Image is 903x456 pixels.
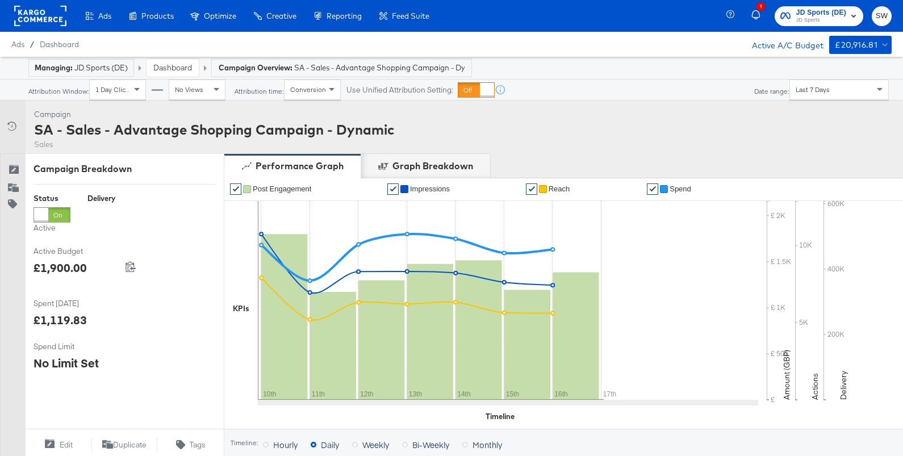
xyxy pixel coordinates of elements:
span: Creative [266,11,296,20]
span: Post Engagement [253,185,311,193]
span: SW [876,10,887,23]
div: Attribution Window: [28,87,89,95]
button: Tags [157,438,224,451]
span: Ads [98,11,111,20]
div: £1,119.83 [34,312,87,328]
div: No Limit Set [34,355,99,371]
div: Timeline [486,411,515,422]
span: Spend [670,185,691,193]
div: Delivery [87,193,115,204]
span: JD Sports [796,16,846,25]
div: Graph Breakdown [392,160,473,173]
span: Reach [549,185,570,193]
a: Dashboard [153,62,192,73]
div: Active A/C Budget [740,36,823,53]
button: Edit [25,438,91,451]
span: Impressions [410,185,450,193]
div: Date range: [754,87,789,95]
button: 1 [750,5,769,27]
a: ✔ [526,183,537,195]
button: SW [872,6,892,26]
span: Last 7 Days [796,85,830,94]
div: SA - Sales - Advantage Shopping Campaign - Dynamic [34,120,394,139]
span: / [24,40,40,49]
span: Weekly [362,439,389,450]
span: Reporting [327,11,362,20]
div: 1 [756,2,765,11]
a: ✔ [230,183,241,195]
text: Delivery [838,371,848,400]
div: Timeline: [230,439,258,447]
strong: Campaign Overview: [219,63,292,72]
span: Products [141,11,174,20]
strong: Managing: [35,63,73,72]
a: ✔ [387,183,399,195]
span: Feed Suite [392,11,429,20]
span: Daily [321,439,339,450]
div: JD Sports (DE) [35,62,128,73]
span: Active Budget [34,246,119,257]
div: £20,916.81 [835,38,877,52]
span: Edit [60,440,73,450]
span: Tags [190,440,206,450]
span: No Views [175,85,203,94]
div: Status [34,193,70,204]
span: Ads [11,40,24,49]
button: £20,916.81 [829,36,892,54]
div: Sales [34,139,394,150]
div: £1,900.00 [34,260,87,276]
label: Use Unified Attribution Setting: [346,85,453,95]
span: Duplicate [113,440,147,450]
span: Bi-Weekly [412,439,449,450]
span: SA - Sales - Advantage Shopping Campaign - Dynamic [294,62,465,73]
div: Performance Graph [256,160,344,173]
span: Spent [DATE] [34,298,119,309]
span: Conversion [290,85,326,94]
a: Dashboard [40,40,79,49]
button: JD Sports (DE)JD Sports [775,6,863,26]
span: 1 Day Clicks [95,85,132,94]
span: JD Sports (DE) [796,7,846,19]
text: Actions [810,373,820,400]
span: Optimize [204,11,236,20]
span: Spend Limit [34,341,119,352]
span: Monthly [473,439,502,450]
a: ✔ [647,183,658,195]
div: KPIs [233,303,249,314]
text: Amount (GBP) [781,350,792,400]
button: Duplicate [91,438,158,451]
div: Attribution time: [234,87,284,95]
span: Hourly [273,439,298,450]
div: Campaign [34,109,394,120]
div: Campaign Breakdown [34,162,215,175]
label: Active [34,223,70,233]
